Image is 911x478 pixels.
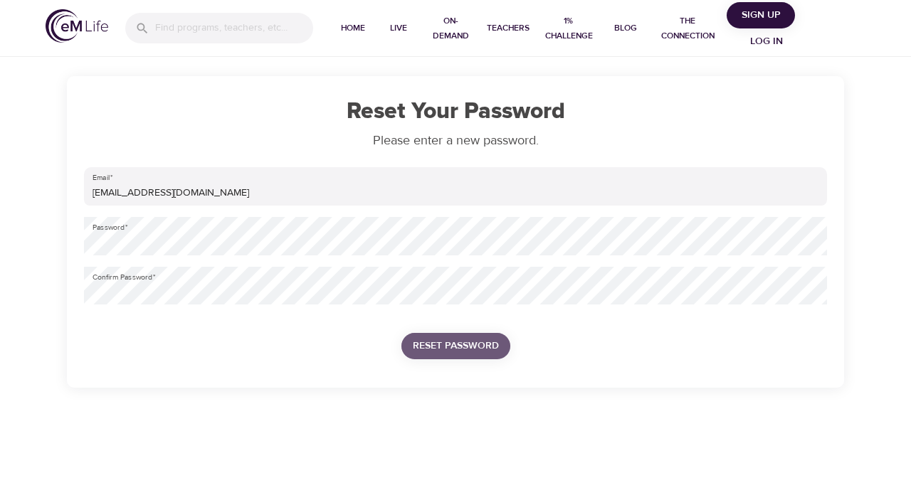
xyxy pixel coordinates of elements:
[84,131,827,150] p: Please enter a new password.
[427,14,475,43] span: On-Demand
[732,6,789,24] span: Sign Up
[541,14,597,43] span: 1% Challenge
[401,333,510,359] button: Reset Password
[336,21,370,36] span: Home
[738,33,795,51] span: Log in
[654,14,721,43] span: The Connection
[381,21,416,36] span: Live
[413,337,499,355] span: Reset Password
[727,2,795,28] button: Sign Up
[155,13,313,43] input: Find programs, teachers, etc...
[84,99,827,125] h1: Reset Your Password
[732,28,801,55] button: Log in
[487,21,530,36] span: Teachers
[46,9,108,43] img: logo
[609,21,643,36] span: Blog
